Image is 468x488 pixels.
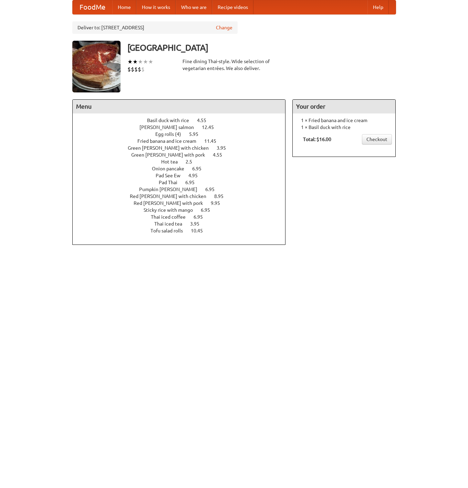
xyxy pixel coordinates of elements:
[293,100,395,113] h4: Your order
[216,24,232,31] a: Change
[143,58,148,66] li: ★
[176,0,212,14] a: Who we are
[161,159,205,165] a: Hot tea 2.5
[156,173,210,178] a: Pad See Ew 4.95
[136,0,176,14] a: How it works
[183,58,286,72] div: Fine dining Thai-style. Wide selection of vegetarian entrées. We also deliver.
[72,41,121,92] img: angular.jpg
[147,118,196,123] span: Basil duck with rice
[185,180,201,185] span: 6.95
[139,187,227,192] a: Pumpkin [PERSON_NAME] 6.95
[154,221,212,227] a: Thai iced tea 3.95
[130,193,236,199] a: Red [PERSON_NAME] with chicken 8.95
[141,66,145,73] li: $
[197,118,213,123] span: 4.55
[296,117,392,124] li: 1 × Fried banana and ice cream
[152,166,191,171] span: Onion pancake
[296,124,392,131] li: 1 × Basil duck with rice
[194,214,210,220] span: 6.95
[148,58,153,66] li: ★
[150,228,190,233] span: Tofu salad rolls
[128,145,239,151] a: Green [PERSON_NAME] with chicken 3.95
[134,200,233,206] a: Red [PERSON_NAME] with pork 9.95
[202,125,221,130] span: 12.45
[151,214,193,220] span: Thai iced coffee
[127,66,131,73] li: $
[217,145,233,151] span: 3.95
[362,134,392,145] a: Checkout
[133,58,138,66] li: ★
[144,207,200,213] span: Sticky rice with mango
[130,193,213,199] span: Red [PERSON_NAME] with chicken
[191,228,210,233] span: 10.45
[159,180,184,185] span: Pad Thai
[139,187,204,192] span: Pumpkin [PERSON_NAME]
[138,58,143,66] li: ★
[127,58,133,66] li: ★
[139,125,227,130] a: [PERSON_NAME] salmon 12.45
[192,166,208,171] span: 6.95
[188,173,205,178] span: 4.95
[303,137,331,142] b: Total: $16.00
[159,180,207,185] a: Pad Thai 6.95
[214,193,230,199] span: 8.95
[155,131,188,137] span: Egg rolls (4)
[201,207,217,213] span: 6.95
[144,207,223,213] a: Sticky rice with mango 6.95
[131,66,134,73] li: $
[190,221,206,227] span: 3.95
[150,228,216,233] a: Tofu salad rolls 10.45
[128,145,216,151] span: Green [PERSON_NAME] with chicken
[155,131,211,137] a: Egg rolls (4) 5.95
[204,138,223,144] span: 11.45
[131,152,235,158] a: Green [PERSON_NAME] with pork 4.55
[138,66,141,73] li: $
[137,138,203,144] span: Fried banana and ice cream
[154,221,189,227] span: Thai iced tea
[186,159,199,165] span: 2.5
[73,0,112,14] a: FoodMe
[134,200,210,206] span: Red [PERSON_NAME] with pork
[137,138,229,144] a: Fried banana and ice cream 11.45
[213,152,229,158] span: 4.55
[73,100,285,113] h4: Menu
[139,125,201,130] span: [PERSON_NAME] salmon
[134,66,138,73] li: $
[189,131,205,137] span: 5.95
[211,200,227,206] span: 9.95
[147,118,219,123] a: Basil duck with rice 4.55
[127,41,396,54] h3: [GEOGRAPHIC_DATA]
[367,0,389,14] a: Help
[212,0,253,14] a: Recipe videos
[156,173,187,178] span: Pad See Ew
[112,0,136,14] a: Home
[131,152,212,158] span: Green [PERSON_NAME] with pork
[151,214,216,220] a: Thai iced coffee 6.95
[72,21,238,34] div: Deliver to: [STREET_ADDRESS]
[152,166,214,171] a: Onion pancake 6.95
[161,159,185,165] span: Hot tea
[205,187,221,192] span: 6.95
